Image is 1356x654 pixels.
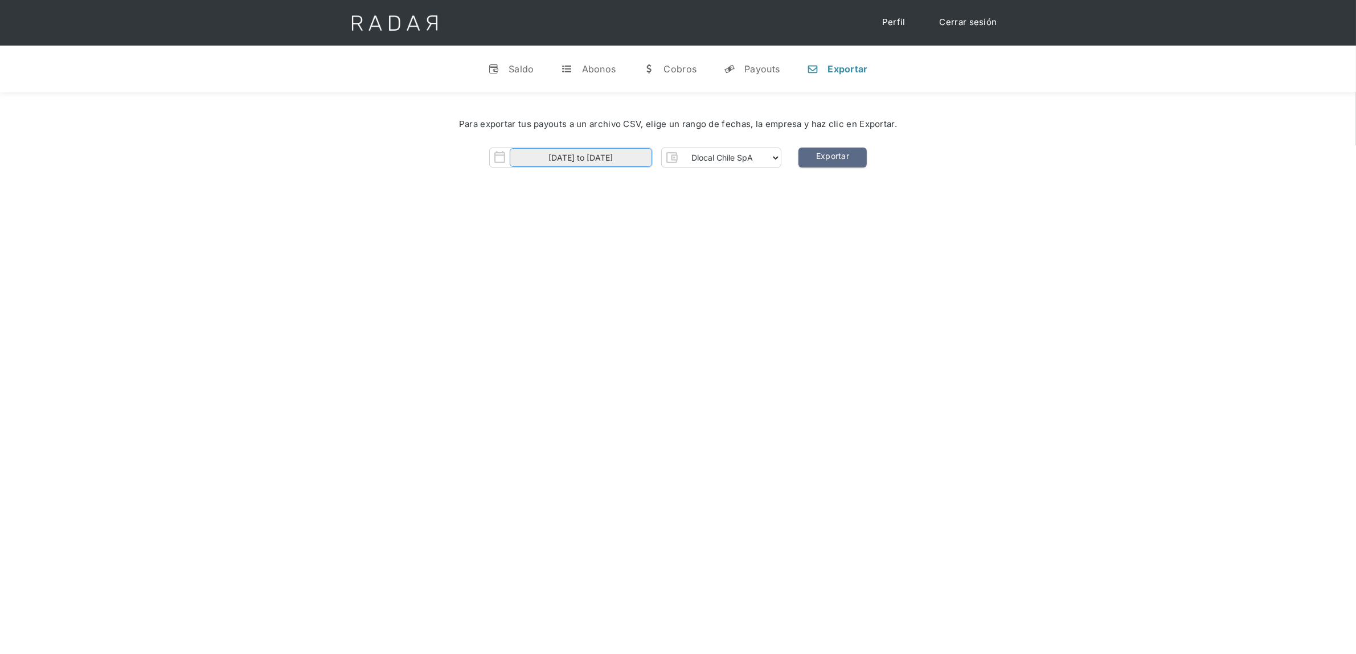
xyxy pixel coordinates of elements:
[871,11,917,34] a: Perfil
[928,11,1009,34] a: Cerrar sesión
[807,63,818,75] div: n
[827,63,867,75] div: Exportar
[798,148,867,167] a: Exportar
[489,148,781,167] form: Form
[582,63,616,75] div: Abonos
[643,63,654,75] div: w
[744,63,780,75] div: Payouts
[562,63,573,75] div: t
[724,63,735,75] div: y
[488,63,499,75] div: v
[663,63,697,75] div: Cobros
[34,118,1322,131] div: Para exportar tus payouts a un archivo CSV, elige un rango de fechas, la empresa y haz clic en Ex...
[509,63,534,75] div: Saldo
